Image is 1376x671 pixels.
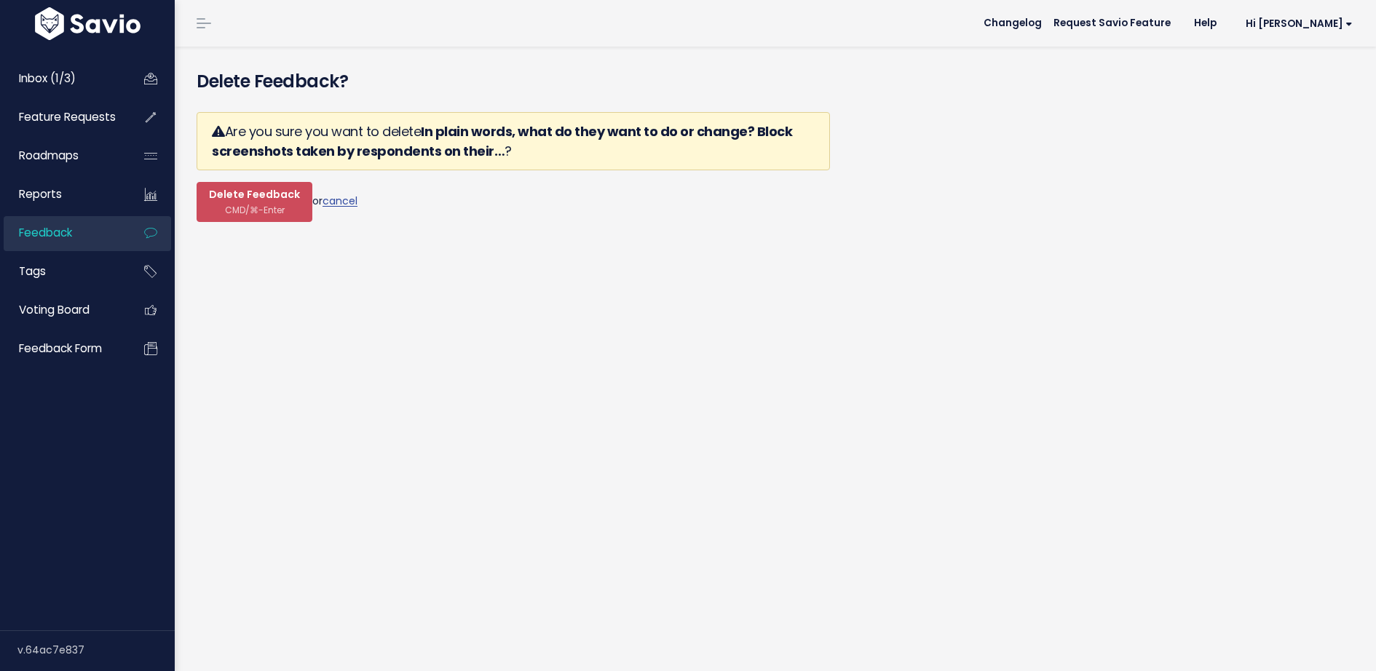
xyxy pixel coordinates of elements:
[19,225,72,240] span: Feedback
[323,194,357,208] a: cancel
[984,18,1042,28] span: Changelog
[19,109,116,124] span: Feature Requests
[19,341,102,356] span: Feedback form
[4,255,121,288] a: Tags
[17,631,175,669] div: v.64ac7e837
[1228,12,1364,35] a: Hi [PERSON_NAME]
[197,68,1354,95] h4: Delete Feedback?
[19,186,62,202] span: Reports
[212,122,792,160] strong: In plain words, what do they want to do or change? Block screenshots taken by respondents on their…
[19,148,79,163] span: Roadmaps
[4,332,121,365] a: Feedback form
[31,7,144,40] img: logo-white.9d6f32f41409.svg
[4,139,121,172] a: Roadmaps
[19,71,76,86] span: Inbox (1/3)
[1042,12,1182,34] a: Request Savio Feature
[212,122,815,161] h3: Are you sure you want to delete ?
[1246,18,1353,29] span: Hi [PERSON_NAME]
[225,205,285,215] span: CMD/⌘-Enter
[4,293,121,327] a: Voting Board
[4,216,121,250] a: Feedback
[19,302,90,317] span: Voting Board
[197,182,312,222] button: Delete Feedback CMD/⌘-Enter
[1182,12,1228,34] a: Help
[209,188,300,202] span: Delete Feedback
[197,112,830,222] form: or
[4,100,121,134] a: Feature Requests
[4,178,121,211] a: Reports
[19,263,46,279] span: Tags
[4,62,121,95] a: Inbox (1/3)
